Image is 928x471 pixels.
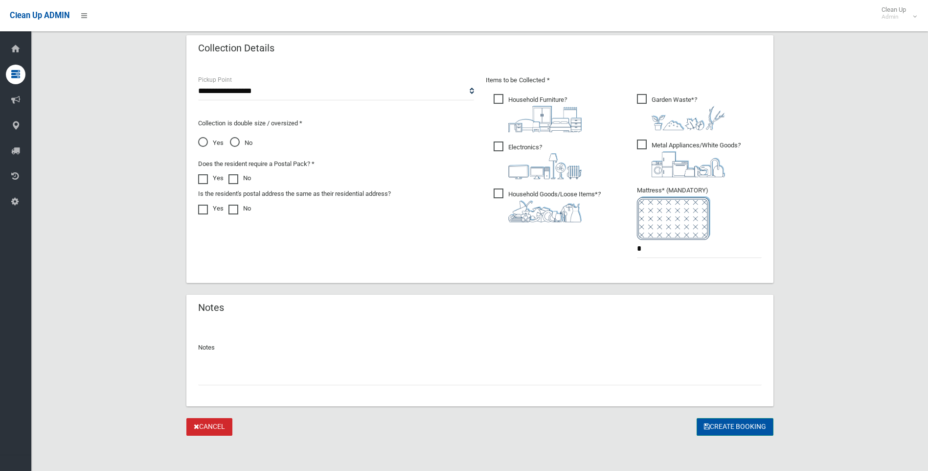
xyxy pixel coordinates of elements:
[198,172,224,184] label: Yes
[637,94,725,130] span: Garden Waste*
[652,151,725,177] img: 36c1b0289cb1767239cdd3de9e694f19.png
[198,203,224,214] label: Yes
[494,188,601,222] span: Household Goods/Loose Items*
[508,153,582,179] img: 394712a680b73dbc3d2a6a3a7ffe5a07.png
[697,418,773,436] button: Create Booking
[637,140,741,177] span: Metal Appliances/White Goods
[198,188,391,200] label: Is the resident's postal address the same as their residential address?
[198,137,224,149] span: Yes
[186,39,286,58] header: Collection Details
[10,11,69,20] span: Clean Up ADMIN
[652,96,725,130] i: ?
[508,96,582,132] i: ?
[494,94,582,132] span: Household Furniture
[508,200,582,222] img: b13cc3517677393f34c0a387616ef184.png
[228,203,251,214] label: No
[637,187,762,240] span: Mattress* (MANDATORY)
[186,298,236,317] header: Notes
[508,143,582,179] i: ?
[228,172,251,184] label: No
[508,190,601,222] i: ?
[198,342,762,353] p: Notes
[230,137,252,149] span: No
[486,74,762,86] p: Items to be Collected *
[198,118,474,129] p: Collection is double size / oversized *
[882,13,906,21] small: Admin
[877,6,916,21] span: Clean Up
[652,141,741,177] i: ?
[198,158,315,170] label: Does the resident require a Postal Pack? *
[637,196,710,240] img: e7408bece873d2c1783593a074e5cb2f.png
[186,418,232,436] a: Cancel
[652,106,725,130] img: 4fd8a5c772b2c999c83690221e5242e0.png
[494,141,582,179] span: Electronics
[508,106,582,132] img: aa9efdbe659d29b613fca23ba79d85cb.png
